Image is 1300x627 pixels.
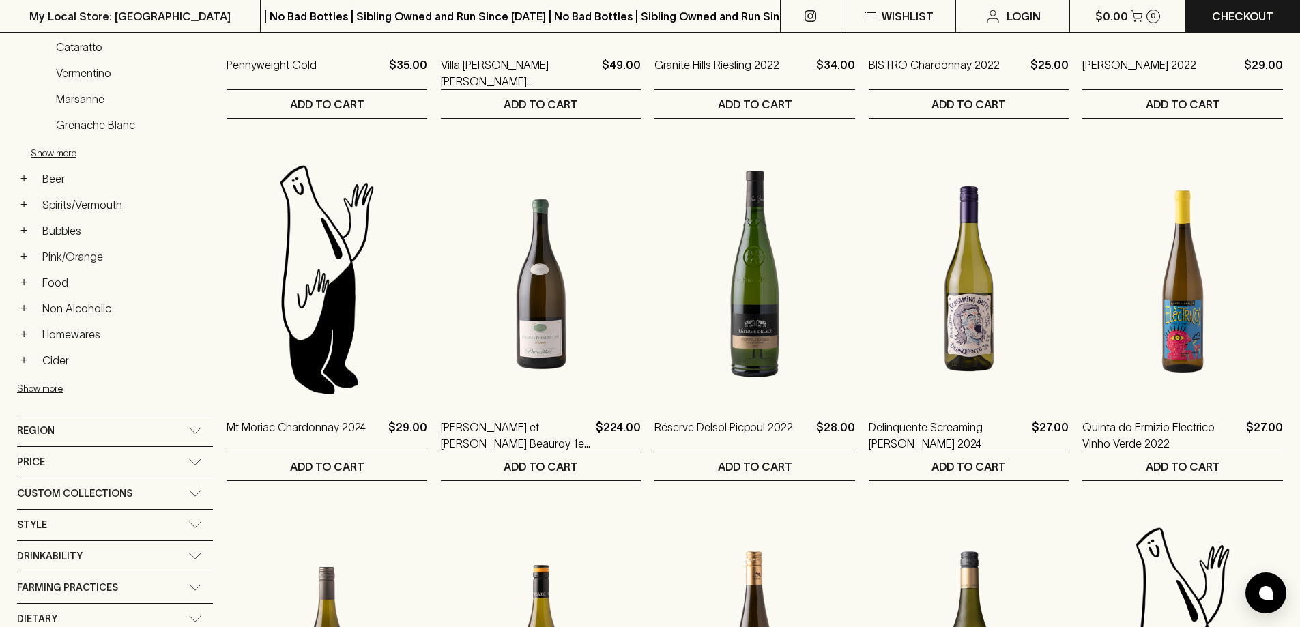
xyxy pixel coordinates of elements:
p: ADD TO CART [1146,96,1220,113]
p: $29.00 [388,419,427,452]
button: ADD TO CART [227,452,427,480]
p: $224.00 [596,419,641,452]
button: + [17,250,31,263]
button: Show more [31,139,210,167]
a: Mt Moriac Chardonnay 2024 [227,419,366,452]
a: Marsanne [50,87,213,111]
p: ADD TO CART [290,96,364,113]
a: Quinta do Ermizio Electrico Vinho Verde 2022 [1082,419,1241,452]
button: ADD TO CART [1082,452,1283,480]
p: Login [1007,8,1041,25]
p: ADD TO CART [718,96,792,113]
p: ADD TO CART [931,96,1006,113]
span: Region [17,422,55,439]
p: ADD TO CART [504,96,578,113]
p: $35.00 [389,57,427,89]
a: [PERSON_NAME] et [PERSON_NAME] Beauroy 1er Chablis Magnum 2021 [441,419,591,452]
a: Grenache Blanc [50,113,213,136]
a: BISTRO Chardonnay 2022 [869,57,1000,89]
button: + [17,327,31,341]
img: Quinta do Ermizio Electrico Vinho Verde 2022 [1082,160,1283,398]
a: Cider [36,349,213,372]
img: Delinquente Screaming Betty Vermentino 2024 [869,160,1069,398]
div: Custom Collections [17,478,213,509]
p: $27.00 [1246,419,1283,452]
img: bubble-icon [1259,586,1273,600]
button: ADD TO CART [869,90,1069,118]
div: Drinkability [17,541,213,572]
p: $25.00 [1030,57,1069,89]
p: $27.00 [1032,419,1069,452]
div: Region [17,415,213,446]
a: [PERSON_NAME] 2022 [1082,57,1196,89]
p: $29.00 [1244,57,1283,89]
a: Villa [PERSON_NAME] [PERSON_NAME] [PERSON_NAME] 2022 [441,57,597,89]
span: Style [17,516,47,534]
p: $28.00 [816,419,855,452]
button: + [17,276,31,289]
a: Pink/Orange [36,245,213,268]
button: ADD TO CART [441,90,641,118]
p: ADD TO CART [931,458,1006,475]
button: ADD TO CART [654,452,855,480]
button: + [17,224,31,237]
p: My Local Store: [GEOGRAPHIC_DATA] [29,8,231,25]
a: Granite Hills Riesling 2022 [654,57,779,89]
a: Vermentino [50,61,213,85]
div: Style [17,510,213,540]
button: ADD TO CART [441,452,641,480]
p: ADD TO CART [290,458,364,475]
img: Réserve Delsol Picpoul 2022 [654,160,855,398]
a: Delinquente Screaming [PERSON_NAME] 2024 [869,419,1027,452]
button: ADD TO CART [654,90,855,118]
span: Custom Collections [17,485,132,502]
a: Homewares [36,323,213,346]
button: ADD TO CART [1082,90,1283,118]
p: Wishlist [882,8,934,25]
a: Non Alcoholic [36,297,213,320]
a: Food [36,271,213,294]
a: Beer [36,167,213,190]
p: ADD TO CART [1146,458,1220,475]
img: Agnes et Didier Dauvissat Beauroy 1er Chablis Magnum 2021 [441,160,641,398]
span: Price [17,454,45,471]
span: Farming Practices [17,579,118,596]
a: Spirits/Vermouth [36,193,213,216]
button: + [17,353,31,367]
button: + [17,302,31,315]
a: Pennyweight Gold [227,57,317,89]
p: $49.00 [602,57,641,89]
button: + [17,198,31,212]
p: 0 [1151,12,1156,20]
button: ADD TO CART [869,452,1069,480]
a: Bubbles [36,219,213,242]
p: $34.00 [816,57,855,89]
img: Blackhearts & Sparrows Man [227,160,427,398]
p: Checkout [1212,8,1273,25]
div: Price [17,447,213,478]
button: Show more [17,375,196,403]
a: Cataratto [50,35,213,59]
p: $0.00 [1095,8,1128,25]
p: ADD TO CART [504,458,578,475]
button: ADD TO CART [227,90,427,118]
a: Réserve Delsol Picpoul 2022 [654,419,793,452]
div: Farming Practices [17,572,213,603]
span: Drinkability [17,548,83,565]
button: + [17,172,31,186]
p: ADD TO CART [718,458,792,475]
